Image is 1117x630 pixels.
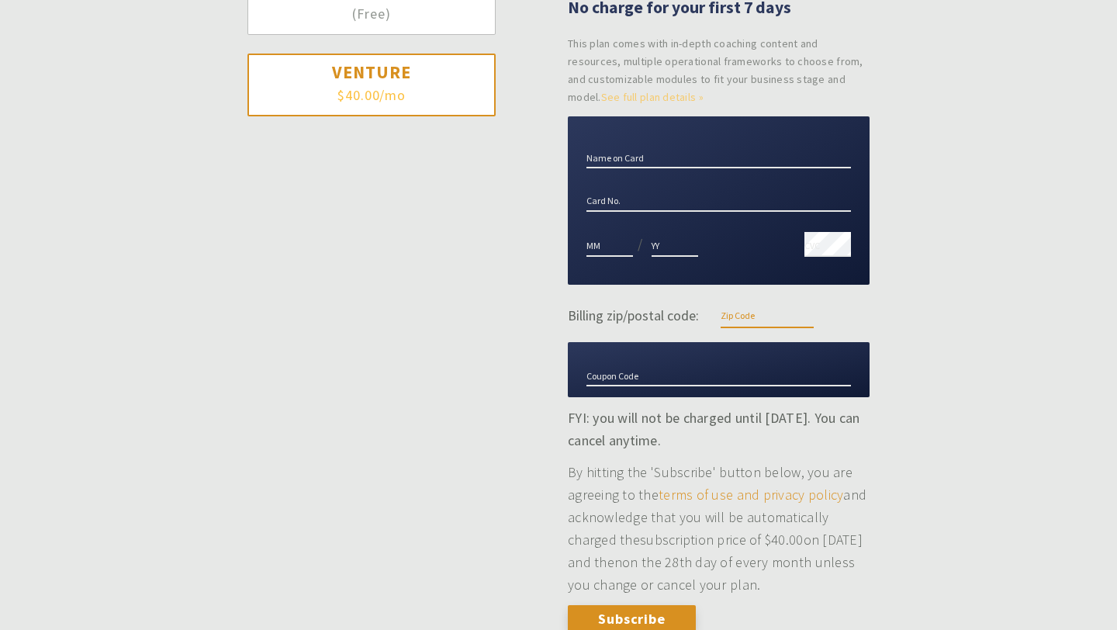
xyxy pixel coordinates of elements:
span: (Free) [352,7,391,21]
button: Venture $40.00/mo [247,54,496,116]
input: CVC [804,232,851,257]
input: Card No. [586,187,851,212]
div: / [586,221,698,257]
input: Name on Card [586,144,851,169]
a: terms of use and privacy policy [659,486,843,504]
small: This plan comes with in-depth coaching content and resources, multiple operational frameworks to ... [568,35,870,106]
input: Zip Code [721,303,814,328]
span: $40.00/mo [337,88,406,102]
strong: FYI: you will not be charged until [DATE]. You can cancel anytime. [568,409,860,449]
a: See full plan details » [601,90,704,104]
input: MM [586,232,633,257]
span: Billing zip/postal code: [568,306,699,324]
input: Coupon Code [586,362,851,387]
span: 40.00 [771,531,803,549]
input: YY [652,232,698,257]
p: By hitting the 'Subscribe' button below, you are agreeing to the and acknowledge that you will be... [568,461,870,596]
h3: Venture [278,61,466,84]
